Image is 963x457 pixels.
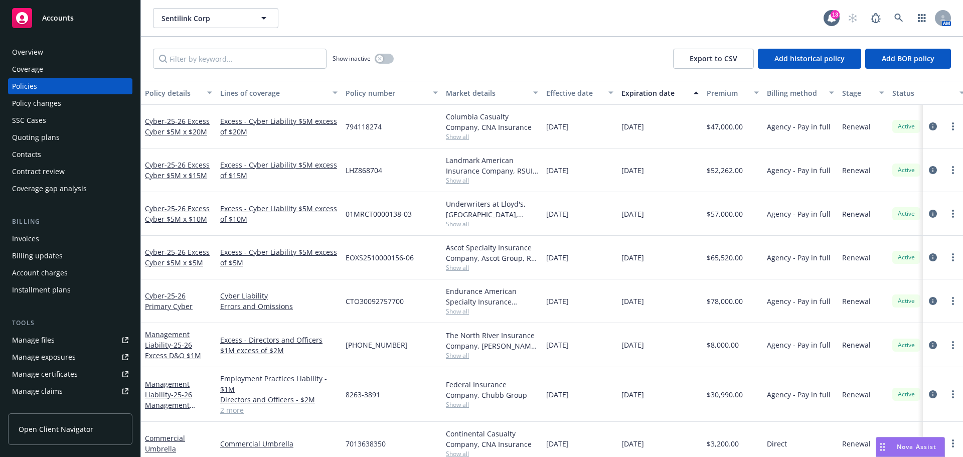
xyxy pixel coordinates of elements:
button: Market details [442,81,542,105]
span: [PHONE_NUMBER] [346,340,408,350]
span: Renewal [842,121,871,132]
span: [DATE] [621,165,644,176]
span: Agency - Pay in full [767,209,831,219]
a: Coverage [8,61,132,77]
a: circleInformation [927,339,939,351]
a: Excess - Cyber Liability $5M excess of $5M [220,247,338,268]
a: Manage claims [8,383,132,399]
a: Excess - Cyber Liability $5M excess of $10M [220,203,338,224]
a: Management Liability [145,379,192,420]
button: Billing method [763,81,838,105]
a: SSC Cases [8,112,132,128]
span: Renewal [842,165,871,176]
a: Manage files [8,332,132,348]
div: Landmark American Insurance Company, RSUI Group, RT Specialty Insurance Services, LLC (RSG Specia... [446,155,538,176]
div: Endurance American Specialty Insurance Company, Sompo International [446,286,538,307]
button: Nova Assist [876,437,945,457]
a: Excess - Cyber Liability $5M excess of $15M [220,160,338,181]
span: 7013638350 [346,438,386,449]
a: Installment plans [8,282,132,298]
span: - 25-26 Management Liability [145,390,195,420]
div: Policy number [346,88,427,98]
a: Manage BORs [8,400,132,416]
div: Account charges [12,265,68,281]
span: Agency - Pay in full [767,165,831,176]
div: Policy changes [12,95,61,111]
a: Cyber [145,116,210,136]
a: Quoting plans [8,129,132,145]
div: Federal Insurance Company, Chubb Group [446,379,538,400]
span: [DATE] [621,340,644,350]
div: Underwriters at Lloyd's, [GEOGRAPHIC_DATA], [PERSON_NAME] of [GEOGRAPHIC_DATA], RT Specialty Insu... [446,199,538,220]
div: Manage BORs [12,400,59,416]
button: Add historical policy [758,49,861,69]
span: Active [896,209,916,218]
span: Show all [446,263,538,272]
span: Renewal [842,438,871,449]
div: Coverage [12,61,43,77]
button: Stage [838,81,888,105]
div: Policy details [145,88,201,98]
div: Contacts [12,146,41,163]
a: more [947,437,959,449]
span: Agency - Pay in full [767,389,831,400]
a: Policy changes [8,95,132,111]
a: circleInformation [927,388,939,400]
a: Overview [8,44,132,60]
a: circleInformation [927,120,939,132]
span: Sentilink Corp [162,13,248,24]
span: Active [896,166,916,175]
span: - 25-26 Excess Cyber $5M x $5M [145,247,210,267]
a: Report a Bug [866,8,886,28]
button: Premium [703,81,763,105]
a: circleInformation [927,251,939,263]
span: [DATE] [546,209,569,219]
span: 794118274 [346,121,382,132]
button: Expiration date [617,81,703,105]
a: circleInformation [927,164,939,176]
span: [DATE] [621,209,644,219]
div: Stage [842,88,873,98]
div: Billing method [767,88,823,98]
a: more [947,120,959,132]
span: EOXS2510000156-06 [346,252,414,263]
span: Active [896,390,916,399]
span: Add historical policy [774,54,845,63]
span: Agency - Pay in full [767,121,831,132]
span: Show all [446,307,538,316]
span: [DATE] [546,389,569,400]
span: Agency - Pay in full [767,296,831,307]
span: [DATE] [621,296,644,307]
span: $3,200.00 [707,438,739,449]
span: Active [896,296,916,306]
a: Excess - Directors and Officers $1M excess of $2M [220,335,338,356]
a: Invoices [8,231,132,247]
div: 13 [831,10,840,19]
span: - 25-26 Excess Cyber $5M x $10M [145,204,210,224]
div: Manage exposures [12,349,76,365]
span: $8,000.00 [707,340,739,350]
div: SSC Cases [12,112,46,128]
span: Show all [446,176,538,185]
span: Renewal [842,252,871,263]
div: Invoices [12,231,39,247]
a: Manage exposures [8,349,132,365]
a: Accounts [8,4,132,32]
a: Commercial Umbrella [220,438,338,449]
a: more [947,388,959,400]
button: Add BOR policy [865,49,951,69]
span: Accounts [42,14,74,22]
div: Columbia Casualty Company, CNA Insurance [446,111,538,132]
span: Show inactive [333,54,371,63]
a: Coverage gap analysis [8,181,132,197]
a: Directors and Officers - $2M [220,394,338,405]
span: Active [896,253,916,262]
a: Billing updates [8,248,132,264]
div: Premium [707,88,748,98]
span: [DATE] [546,121,569,132]
span: [DATE] [546,340,569,350]
span: Renewal [842,296,871,307]
span: - 25-26 Primary Cyber [145,291,193,311]
span: [DATE] [546,165,569,176]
